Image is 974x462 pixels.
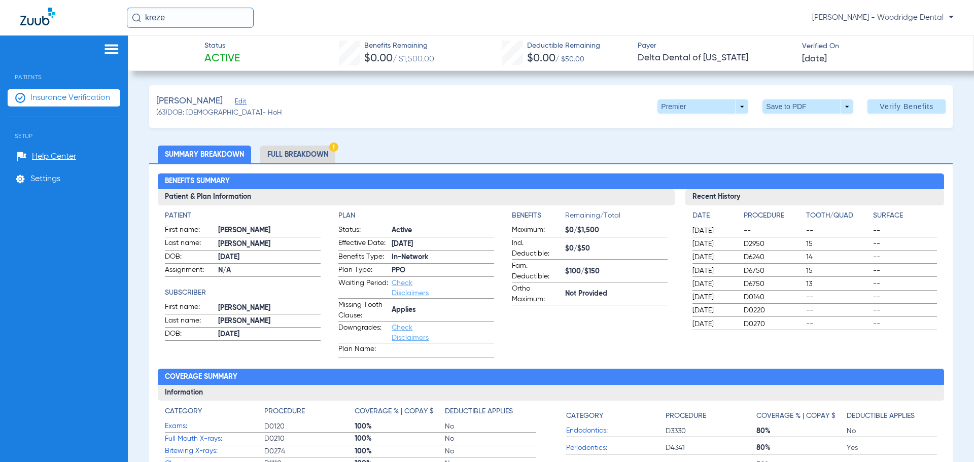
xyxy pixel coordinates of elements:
span: 80% [756,426,847,436]
span: D0140 [744,292,803,302]
h4: Plan [338,210,494,221]
span: -- [873,292,937,302]
span: Plan Type: [338,265,388,277]
span: Applies [392,305,494,315]
h4: Date [692,210,735,221]
h4: Coverage % | Copay $ [756,411,836,421]
span: / $50.00 [555,56,584,63]
span: -- [873,305,937,315]
span: PPO [392,265,494,276]
h4: Procedure [666,411,706,421]
span: Ind. Deductible: [512,238,562,259]
span: [PERSON_NAME] [156,95,223,108]
app-breakdown-title: Benefits [512,210,565,225]
span: -- [806,319,870,329]
app-breakdown-title: Procedure [264,406,355,420]
span: D4341 [666,443,756,453]
span: Yes [847,443,937,453]
h3: Patient & Plan Information [158,189,675,205]
span: Help Center [32,152,76,162]
span: -- [744,226,803,236]
h3: Information [158,385,944,401]
app-breakdown-title: Tooth/Quad [806,210,870,225]
span: Active [204,52,240,66]
span: D0210 [264,434,355,444]
span: Full Mouth X-rays: [165,434,264,444]
button: Save to PDF [762,99,853,114]
span: [PERSON_NAME] [218,316,321,327]
span: Missing Tooth Clause: [338,300,388,321]
span: $100/$150 [565,266,668,277]
a: Help Center [17,152,76,162]
h4: Category [566,411,603,421]
span: Waiting Period: [338,278,388,298]
span: 80% [756,443,847,453]
h4: Tooth/Quad [806,210,870,221]
span: No [445,421,535,432]
span: Insurance Verification [30,93,110,103]
span: 13 [806,279,870,289]
h4: Patient [165,210,321,221]
app-breakdown-title: Surface [873,210,937,225]
span: D0274 [264,446,355,456]
span: 100% [355,446,445,456]
span: D0220 [744,305,803,315]
h3: Recent History [685,189,944,205]
h4: Category [165,406,202,417]
span: D6240 [744,252,803,262]
span: [DATE] [692,239,735,249]
span: -- [806,305,870,315]
span: Deductible Remaining [527,41,600,51]
span: Downgrades: [338,323,388,343]
span: 15 [806,266,870,276]
span: [PERSON_NAME] [218,303,321,313]
span: Edit [235,98,244,108]
span: [DATE] [392,239,494,250]
span: [DATE] [692,319,735,329]
span: D6750 [744,266,803,276]
span: N/A [218,265,321,276]
app-breakdown-title: Coverage % | Copay $ [355,406,445,420]
span: Endodontics: [566,425,666,436]
span: Delta Dental of [US_STATE] [638,52,793,64]
span: No [847,426,937,436]
span: Last name: [165,238,215,250]
span: Setup [8,117,120,139]
span: -- [873,252,937,262]
span: Benefits Remaining [364,41,434,51]
span: First name: [165,302,215,314]
span: Bitewing X-rays: [165,446,264,456]
span: D0270 [744,319,803,329]
span: -- [806,292,870,302]
span: Assignment: [165,265,215,277]
span: 14 [806,252,870,262]
a: Check Disclaimers [392,324,429,341]
h2: Coverage Summary [158,369,944,385]
span: D0120 [264,421,355,432]
span: Benefits Type: [338,252,388,264]
span: D3330 [666,426,756,436]
span: 15 [806,239,870,249]
span: $0.00 [364,53,393,64]
h4: Deductible Applies [847,411,915,421]
span: 100% [355,421,445,432]
span: -- [873,319,937,329]
h4: Deductible Applies [445,406,513,417]
app-breakdown-title: Date [692,210,735,225]
app-breakdown-title: Subscriber [165,288,321,298]
span: D6750 [744,279,803,289]
span: Maximum: [512,225,562,237]
span: No [445,434,535,444]
span: [DATE] [692,226,735,236]
span: Plan Name: [338,344,388,358]
app-breakdown-title: Category [165,406,264,420]
span: First name: [165,225,215,237]
span: [DATE] [692,292,735,302]
span: Last name: [165,315,215,328]
span: $0.00 [527,53,555,64]
span: In-Network [392,252,494,263]
app-breakdown-title: Procedure [744,210,803,225]
app-breakdown-title: Category [566,406,666,425]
